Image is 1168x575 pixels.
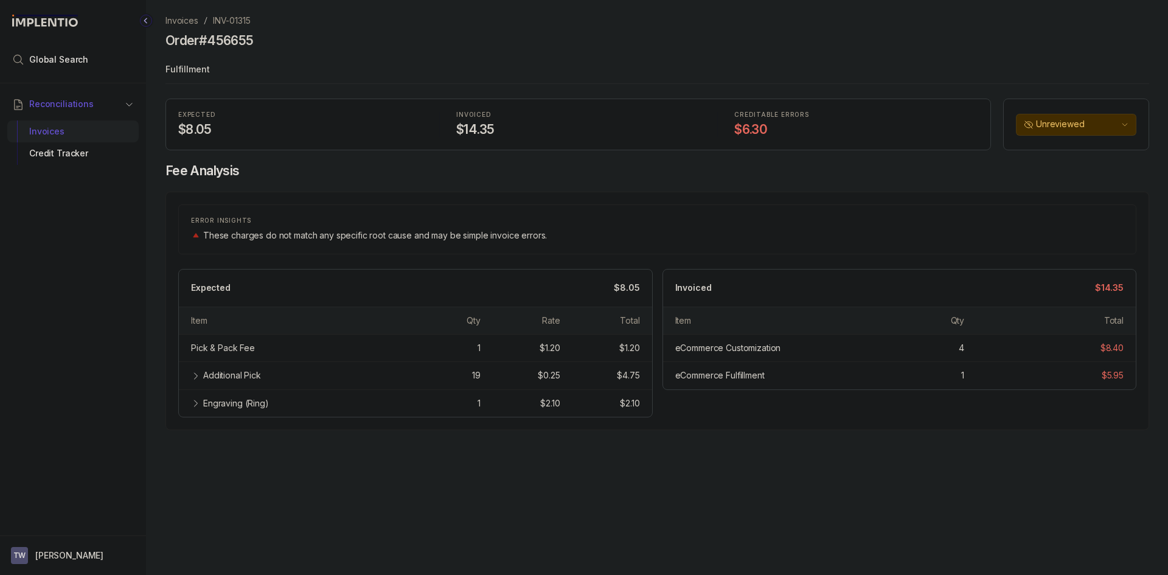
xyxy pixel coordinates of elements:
div: $1.20 [619,342,639,354]
p: Expected [191,282,231,294]
h4: $6.30 [734,121,978,138]
span: Global Search [29,54,88,66]
div: Total [1104,315,1124,327]
div: eCommerce Customization [675,342,781,354]
div: $5.95 [1102,369,1124,382]
div: Qty [467,315,481,327]
h4: $14.35 [456,121,700,138]
div: $2.10 [620,397,639,409]
div: Reconciliations [7,118,139,167]
div: Invoices [17,120,129,142]
p: CREDITABLE ERRORS [734,111,978,119]
h4: $8.05 [178,121,422,138]
div: 19 [472,369,481,382]
div: Item [675,315,691,327]
div: 1 [961,369,964,382]
div: Pick & Pack Fee [191,342,255,354]
div: 4 [959,342,964,354]
p: Invoiced [675,282,712,294]
nav: breadcrumb [165,15,251,27]
p: These charges do not match any specific root cause and may be simple invoice errors. [203,229,547,242]
a: Invoices [165,15,198,27]
p: EXPECTED [178,111,422,119]
div: Credit Tracker [17,142,129,164]
p: Fulfillment [165,58,1149,83]
button: Unreviewed [1016,114,1136,136]
div: 1 [478,397,481,409]
p: $14.35 [1095,282,1124,294]
div: $4.75 [617,369,639,382]
div: $0.25 [538,369,560,382]
img: trend image [191,231,201,240]
div: Additional Pick [203,369,261,382]
p: ERROR INSIGHTS [191,217,1124,225]
h4: Order #456655 [165,32,253,49]
div: $2.10 [540,397,560,409]
span: User initials [11,547,28,564]
div: Engraving (Ring) [203,397,269,409]
div: Rate [542,315,560,327]
button: User initials[PERSON_NAME] [11,547,135,564]
p: Unreviewed [1036,118,1119,130]
p: [PERSON_NAME] [35,549,103,562]
div: $8.40 [1100,342,1124,354]
p: $8.05 [614,282,639,294]
div: $1.20 [540,342,560,354]
div: Qty [951,315,965,327]
span: Reconciliations [29,98,94,110]
h4: Fee Analysis [165,162,1149,179]
p: INVOICED [456,111,700,119]
div: Collapse Icon [139,13,153,28]
div: 1 [478,342,481,354]
div: Total [620,315,639,327]
button: Reconciliations [7,91,139,117]
div: Item [191,315,207,327]
a: INV-01315 [213,15,251,27]
div: eCommerce Fulfillment [675,369,765,382]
